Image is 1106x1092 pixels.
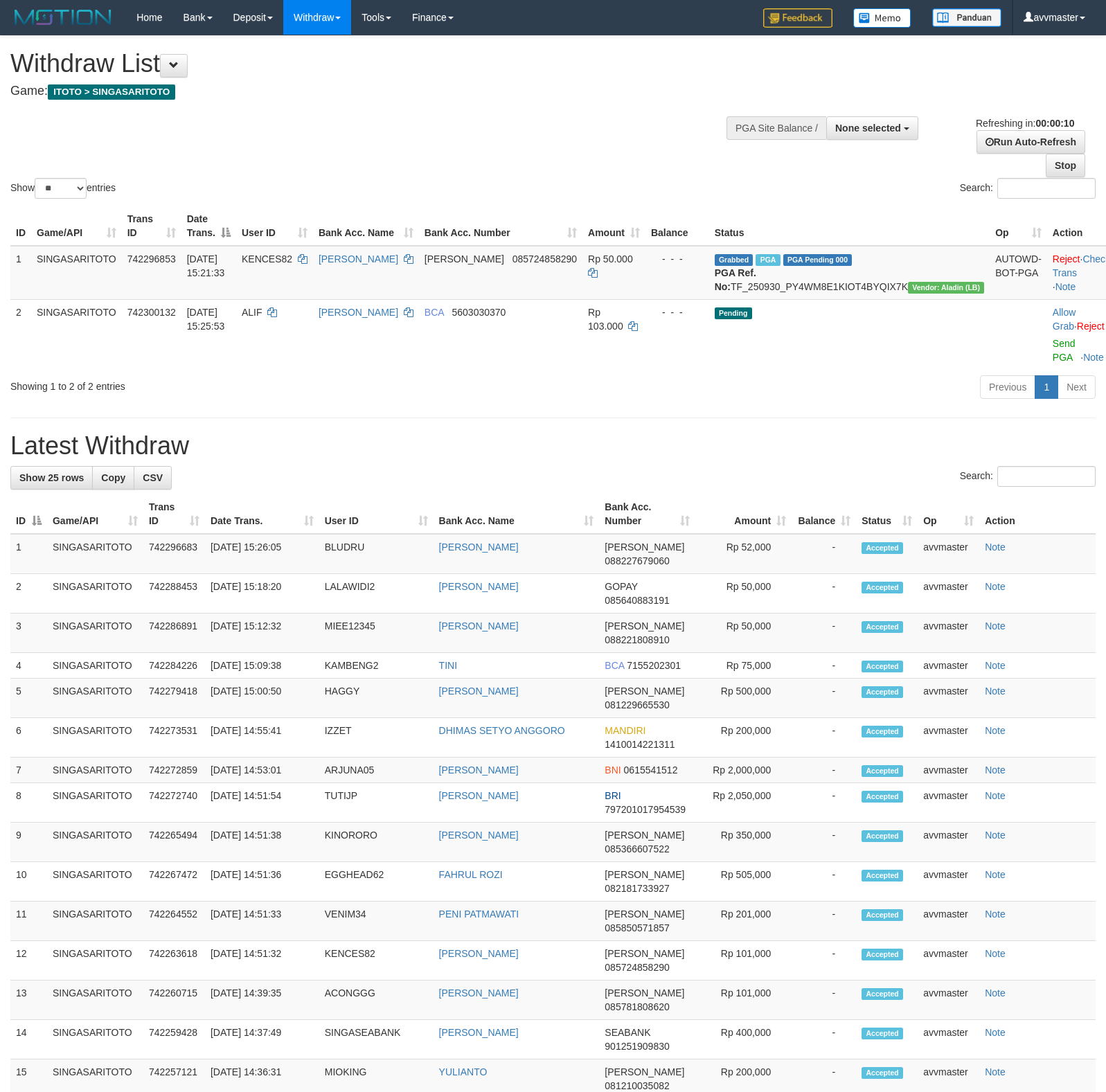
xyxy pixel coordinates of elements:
td: 7 [10,758,47,783]
td: avvmaster [918,574,979,614]
th: Status: activate to sort column ascending [856,494,918,534]
td: SINGASARITOTO [47,653,143,679]
span: Accepted [862,765,903,777]
span: Copy 797201017954539 to clipboard [605,804,686,815]
a: Note [985,948,1006,959]
td: avvmaster [918,1020,979,1059]
span: CSV [143,472,163,483]
span: Refreshing in: [976,118,1074,129]
th: Trans ID: activate to sort column ascending [122,206,181,246]
span: Copy 082181733927 to clipboard [605,883,669,894]
td: SINGASARITOTO [47,862,143,902]
td: SINGASEABANK [319,1020,434,1059]
td: Rp 2,050,000 [695,783,792,823]
td: [DATE] 14:55:41 [205,718,319,758]
td: 742273531 [143,718,205,758]
div: Showing 1 to 2 of 2 entries [10,374,450,393]
a: [PERSON_NAME] [439,581,519,592]
a: [PERSON_NAME] [439,620,519,632]
td: KINORORO [319,823,434,862]
span: Copy 081229665530 to clipboard [605,699,669,710]
td: Rp 200,000 [695,718,792,758]
span: Copy 085724858290 to clipboard [605,962,669,973]
td: Rp 75,000 [695,653,792,679]
img: Feedback.jpg [763,8,832,28]
h1: Withdraw List [10,50,724,78]
span: BCA [605,660,624,671]
h4: Game: [10,84,724,98]
b: PGA Ref. No: [715,267,756,292]
span: Copy 5603030370 to clipboard [452,307,506,318]
td: Rp 500,000 [695,679,792,718]
div: - - - [651,252,704,266]
td: [DATE] 14:51:33 [205,902,319,941]
span: Accepted [862,621,903,633]
span: Vendor URL: https://dashboard.q2checkout.com/secure [908,282,984,294]
a: [PERSON_NAME] [439,948,519,959]
td: avvmaster [918,941,979,981]
a: Note [1055,281,1076,292]
td: HAGGY [319,679,434,718]
select: Showentries [35,178,87,199]
span: Accepted [862,1067,903,1079]
td: SINGASARITOTO [31,299,122,370]
label: Search: [960,178,1096,199]
a: Note [985,725,1006,736]
td: BLUDRU [319,534,434,574]
td: 9 [10,823,47,862]
th: Bank Acc. Number: activate to sort column ascending [419,206,582,246]
a: Reject [1053,253,1080,265]
span: Accepted [862,791,903,803]
a: Note [985,869,1006,880]
th: Date Trans.: activate to sort column ascending [205,494,319,534]
td: avvmaster [918,783,979,823]
th: Action [979,494,1096,534]
span: [PERSON_NAME] [605,830,684,841]
td: avvmaster [918,679,979,718]
span: Copy [101,472,125,483]
span: KENCES82 [242,253,292,265]
span: Copy 085640883191 to clipboard [605,595,669,606]
a: [PERSON_NAME] [439,686,519,697]
td: avvmaster [918,614,979,653]
th: Bank Acc. Name: activate to sort column ascending [313,206,419,246]
td: 8 [10,783,47,823]
label: Search: [960,466,1096,487]
span: [PERSON_NAME] [605,948,684,959]
a: FAHRUL ROZI [439,869,503,880]
td: - [792,941,856,981]
td: SINGASARITOTO [47,783,143,823]
span: [PERSON_NAME] [605,541,684,553]
td: avvmaster [918,823,979,862]
td: avvmaster [918,862,979,902]
td: TF_250930_PY4WM8E1KIOT4BYQIX7K [709,246,990,300]
span: Accepted [862,830,903,842]
td: Rp 52,000 [695,534,792,574]
a: Note [985,541,1006,553]
td: IZZET [319,718,434,758]
td: - [792,902,856,941]
a: Run Auto-Refresh [976,130,1085,154]
td: ACONGGG [319,981,434,1020]
th: Amount: activate to sort column ascending [695,494,792,534]
span: Copy 085850571857 to clipboard [605,922,669,933]
strong: 00:00:10 [1035,118,1074,129]
a: Note [985,620,1006,632]
td: SINGASARITOTO [47,1020,143,1059]
span: [PERSON_NAME] [605,1066,684,1077]
a: PENI PATMAWATI [439,908,519,920]
td: 742260715 [143,981,205,1020]
td: 6 [10,718,47,758]
td: 11 [10,902,47,941]
th: ID [10,206,31,246]
td: 14 [10,1020,47,1059]
td: avvmaster [918,534,979,574]
th: Balance: activate to sort column ascending [792,494,856,534]
a: [PERSON_NAME] [439,1027,519,1038]
span: Accepted [862,582,903,593]
td: 10 [10,862,47,902]
td: 5 [10,679,47,718]
span: 742296853 [127,253,176,265]
td: [DATE] 14:39:35 [205,981,319,1020]
a: [PERSON_NAME] [439,764,519,776]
